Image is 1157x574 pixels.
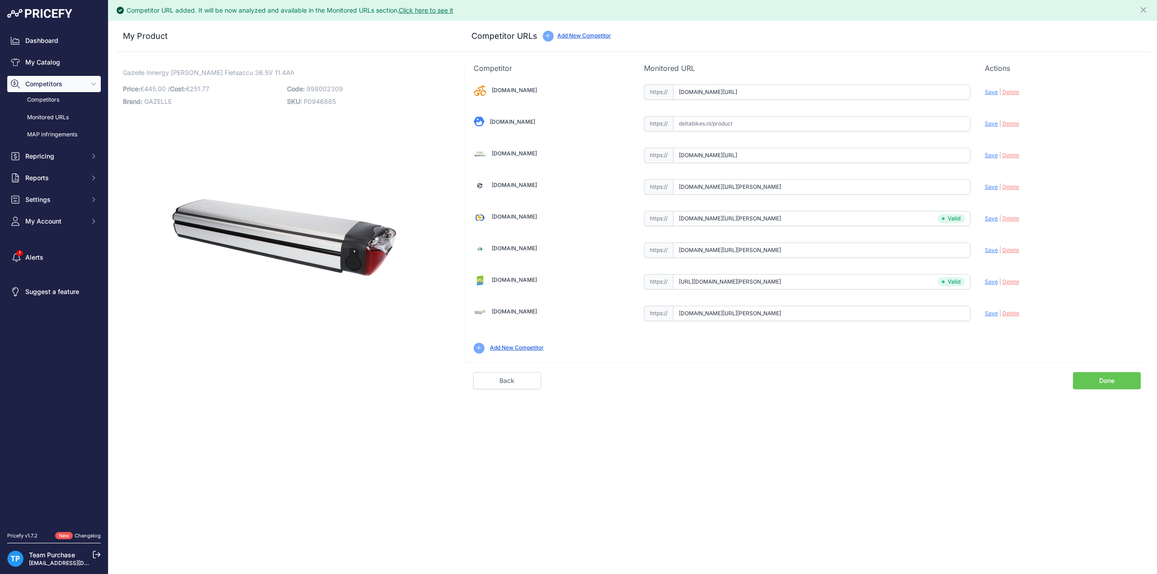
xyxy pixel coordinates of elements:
[7,284,101,300] a: Suggest a feature
[1002,183,1019,190] span: Delete
[168,85,209,93] span: / €
[985,278,998,285] span: Save
[7,532,38,540] div: Pricefy v1.7.2
[7,110,101,126] a: Monitored URLs
[1002,278,1019,285] span: Delete
[644,243,673,258] span: https://
[25,152,85,161] span: Repricing
[673,116,970,131] input: deltabikes.nl/product
[644,306,673,321] span: https://
[7,54,101,70] a: My Catalog
[7,33,101,49] a: Dashboard
[170,85,186,93] span: Cost:
[287,98,302,105] span: SKU:
[673,274,970,289] input: fietsaccuservice.nl/product
[471,30,537,42] h3: Competitor URLs
[29,551,75,559] a: Team Purchase
[1002,215,1019,222] span: Delete
[7,170,101,186] button: Reports
[25,173,85,182] span: Reports
[7,249,101,266] a: Alerts
[985,89,998,95] span: Save
[999,247,1001,253] span: |
[999,310,1001,317] span: |
[1002,152,1019,159] span: Delete
[492,150,537,157] a: [DOMAIN_NAME]
[985,63,1141,74] p: Actions
[673,243,970,258] input: ebikesets.nl/product
[7,213,101,229] button: My Account
[287,85,305,93] span: Code:
[304,98,336,105] span: P0946885
[644,211,673,226] span: https://
[644,63,970,74] p: Monitored URL
[7,76,101,92] button: Competitors
[473,372,541,389] a: Back
[123,67,294,78] span: Gazelle Innergy [PERSON_NAME] Fietsaccu 36.5V 11.4Ah
[29,560,123,566] a: [EMAIL_ADDRESS][DOMAIN_NAME]
[673,179,970,195] input: e-bikeaccu.nl/product
[123,85,140,93] span: Price:
[123,30,446,42] h3: My Product
[492,308,537,315] a: [DOMAIN_NAME]
[144,98,172,105] span: GAZELLE
[644,84,673,100] span: https://
[985,152,998,159] span: Save
[492,182,537,188] a: [DOMAIN_NAME]
[1002,89,1019,95] span: Delete
[557,32,611,39] a: Add New Competitor
[999,183,1001,190] span: |
[474,63,630,74] p: Competitor
[492,276,537,283] a: [DOMAIN_NAME]
[7,92,101,108] a: Competitors
[492,87,537,93] a: [DOMAIN_NAME]
[7,127,101,143] a: MAP infringements
[7,33,101,521] nav: Sidebar
[75,532,101,539] a: Changelog
[644,148,673,163] span: https://
[985,247,998,253] span: Save
[144,85,166,93] span: 445.00
[306,85,343,93] span: 998002309
[127,6,453,15] div: Competitor URL added. It will be now analyzed and available in the Monitored URLs section.
[399,6,453,14] a: Click here to see it
[490,344,544,351] a: Add New Competitor
[1139,4,1150,14] button: Close
[673,306,970,321] input: fietsaccuwinkel.nl/product
[123,83,282,95] p: €
[25,79,85,89] span: Competitors
[644,274,673,289] span: https://
[25,217,85,226] span: My Account
[25,195,85,204] span: Settings
[123,98,142,105] span: Brand:
[985,183,998,190] span: Save
[985,215,998,222] span: Save
[492,213,537,220] a: [DOMAIN_NAME]
[999,89,1001,95] span: |
[985,120,998,127] span: Save
[1073,372,1141,389] a: Done
[490,118,535,125] a: [DOMAIN_NAME]
[1002,120,1019,127] span: Delete
[999,215,1001,222] span: |
[999,278,1001,285] span: |
[7,191,101,208] button: Settings
[999,152,1001,159] span: |
[492,245,537,252] a: [DOMAIN_NAME]
[7,148,101,164] button: Repricing
[1002,310,1019,317] span: Delete
[673,211,970,226] input: e-bikeaccuspecialist.nl/product
[673,148,970,163] input: doctibike.com/product
[673,84,970,100] input: 12gobiking.nl/product
[999,120,1001,127] span: |
[644,179,673,195] span: https://
[644,116,673,131] span: https://
[1002,247,1019,253] span: Delete
[985,310,998,317] span: Save
[55,532,73,540] span: New
[7,9,72,18] img: Pricefy Logo
[190,85,209,93] span: 251.77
